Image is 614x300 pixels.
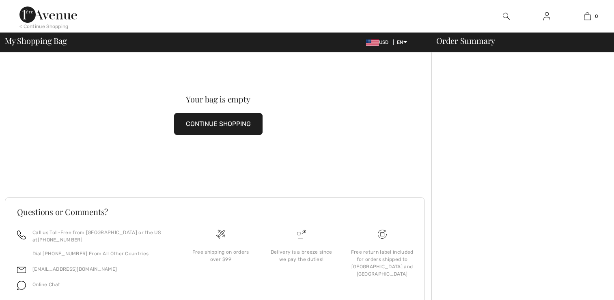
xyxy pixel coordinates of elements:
[503,11,510,21] img: search the website
[32,229,170,243] p: Call us Toll-Free from [GEOGRAPHIC_DATA] or the US at
[174,113,263,135] button: CONTINUE SHOPPING
[543,11,550,21] img: My Info
[26,95,410,103] div: Your bag is empty
[216,230,225,239] img: Free shipping on orders over $99
[19,7,77,23] img: 1ère Avenue
[584,11,591,21] img: My Bag
[17,230,26,239] img: call
[17,265,26,274] img: email
[366,39,392,45] span: USD
[187,248,254,263] div: Free shipping on orders over $99
[17,281,26,290] img: chat
[32,250,170,257] p: Dial [PHONE_NUMBER] From All Other Countries
[348,248,416,278] div: Free return label included for orders shipped to [GEOGRAPHIC_DATA] and [GEOGRAPHIC_DATA]
[567,11,607,21] a: 0
[297,230,306,239] img: Delivery is a breeze since we pay the duties!
[378,230,387,239] img: Free shipping on orders over $99
[366,39,379,46] img: US Dollar
[38,237,82,243] a: [PHONE_NUMBER]
[427,37,609,45] div: Order Summary
[32,282,60,287] span: Online Chat
[17,208,413,216] h3: Questions or Comments?
[595,13,598,20] span: 0
[5,37,67,45] span: My Shopping Bag
[19,23,69,30] div: < Continue Shopping
[267,248,335,263] div: Delivery is a breeze since we pay the duties!
[32,266,117,272] a: [EMAIL_ADDRESS][DOMAIN_NAME]
[397,39,407,45] span: EN
[537,11,557,22] a: Sign In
